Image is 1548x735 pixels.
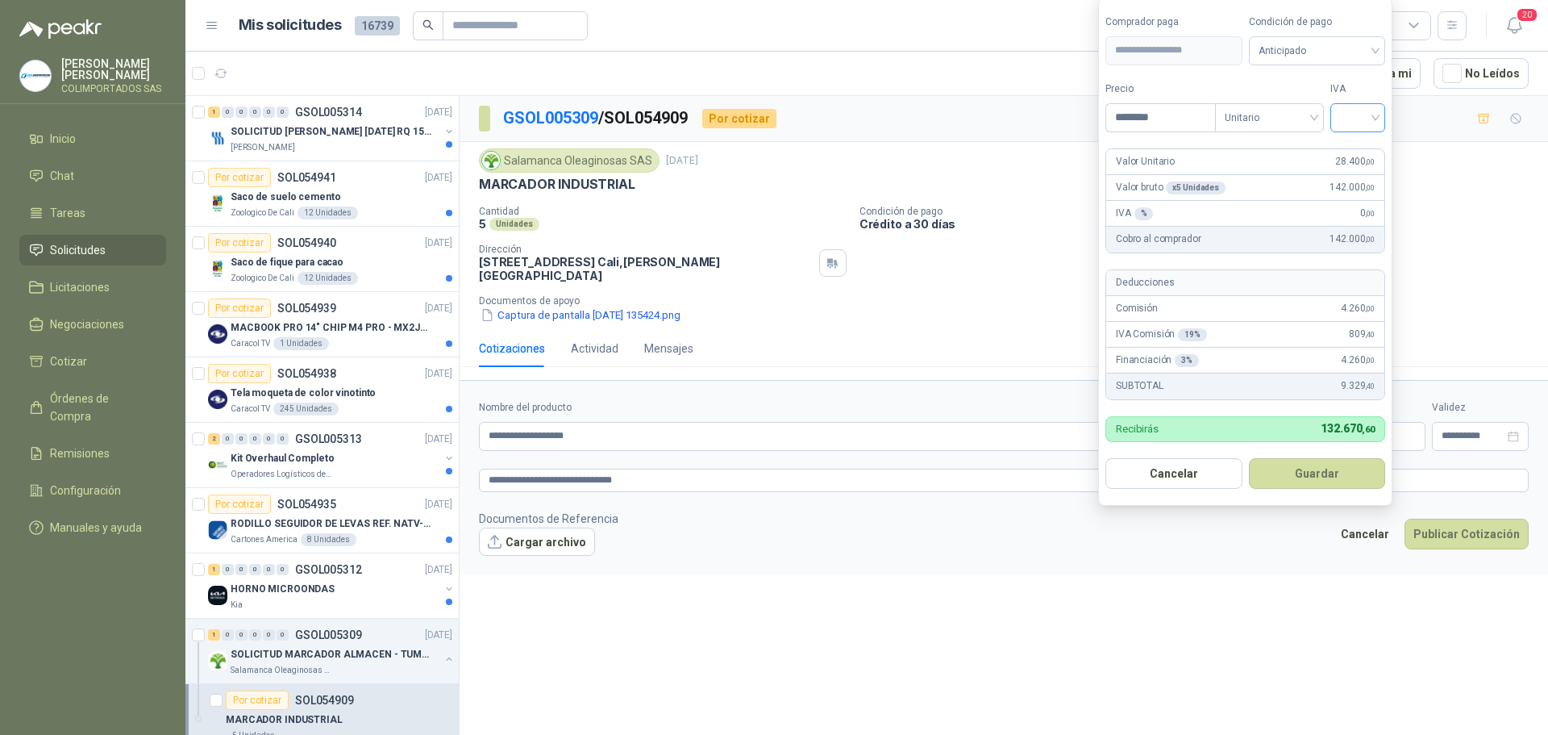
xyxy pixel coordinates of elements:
p: [DATE] [425,628,452,643]
div: Mensajes [644,340,693,357]
p: SOLICITUD MARCADOR ALMACEN - TUMACO [231,647,431,662]
div: x 5 Unidades [1166,182,1225,194]
div: Por cotizar [208,299,271,318]
a: Cotizar [19,346,166,377]
div: Por cotizar [208,495,271,514]
span: Negociaciones [50,315,124,333]
p: [DATE] [425,562,452,578]
span: Manuales y ayuda [50,519,142,537]
div: Salamanca Oleaginosas SAS [479,148,660,173]
p: [DATE] [425,497,452,512]
p: HORNO MICROONDAS [231,582,335,597]
a: Configuración [19,475,166,506]
div: 0 [249,433,261,445]
img: Company Logo [208,259,227,278]
p: SOL054935 [277,499,336,510]
p: Documentos de apoyo [479,295,1542,307]
div: 0 [235,629,248,641]
div: 245 Unidades [273,403,339,416]
span: Anticipado [1259,39,1376,63]
p: Kia [231,599,243,612]
p: SOLICITUD [PERSON_NAME] [DATE] RQ 15250 [231,124,431,140]
h1: Mis solicitudes [239,14,342,37]
p: IVA Comisión [1116,327,1207,342]
p: [DATE] [425,301,452,316]
div: Por cotizar [208,364,271,383]
p: SOL054941 [277,172,336,183]
p: Cantidad [479,206,847,217]
p: [DATE] [425,432,452,447]
span: search [422,19,434,31]
p: SOL054938 [277,368,336,379]
span: ,00 [1365,209,1375,218]
span: Configuración [50,482,121,499]
img: Company Logo [208,128,227,148]
a: Por cotizarSOL054940[DATE] Company LogoSaco de fique para cacaoZoologico De Cali12 Unidades [185,227,459,292]
a: 2 0 0 0 0 0 GSOL005313[DATE] Company LogoKit Overhaul CompletoOperadores Logísticos del Caribe [208,429,456,481]
a: Chat [19,161,166,191]
p: Crédito a 30 días [859,217,1542,231]
p: [STREET_ADDRESS] Cali , [PERSON_NAME][GEOGRAPHIC_DATA] [479,255,813,282]
span: 0 [1360,206,1375,221]
p: Caracol TV [231,337,270,350]
p: [DATE] [666,153,698,169]
p: Zoologico De Cali [231,207,294,219]
div: Por cotizar [702,109,776,128]
div: 0 [249,106,261,118]
div: 0 [235,106,248,118]
div: Unidades [489,218,539,231]
div: 0 [263,106,275,118]
button: No Leídos [1434,58,1529,89]
div: 0 [249,629,261,641]
div: Por cotizar [208,233,271,253]
div: 3 % [1175,354,1199,367]
label: Precio [1105,81,1215,97]
p: [DATE] [425,105,452,120]
img: Company Logo [208,324,227,344]
span: ,00 [1365,356,1375,365]
div: Por cotizar [208,168,271,187]
p: Cobro al comprador [1116,232,1201,247]
button: Publicar Cotización [1404,519,1529,549]
img: Company Logo [208,390,227,409]
p: Zoologico De Cali [231,272,294,285]
p: SOL054909 [295,695,354,706]
a: Órdenes de Compra [19,383,166,432]
a: Solicitudes [19,235,166,265]
a: Manuales y ayuda [19,512,166,543]
span: 132.670 [1321,422,1375,435]
span: Órdenes de Compra [50,390,151,425]
a: Por cotizarSOL054941[DATE] Company LogoSaco de suelo cementoZoologico De Cali12 Unidades [185,161,459,227]
p: [PERSON_NAME] [PERSON_NAME] [61,58,166,81]
span: ,40 [1365,382,1375,390]
img: Company Logo [20,61,51,91]
p: Documentos de Referencia [479,510,618,528]
p: RODILLO SEGUIDOR DE LEVAS REF. NATV-17-PPA [PERSON_NAME] [231,516,431,532]
p: GSOL005312 [295,564,362,575]
div: 0 [235,564,248,575]
span: ,00 [1365,235,1375,244]
label: Condición de pago [1249,15,1386,30]
div: 12 Unidades [298,272,358,285]
a: 1 0 0 0 0 0 GSOL005312[DATE] Company LogoHORNO MICROONDASKia [208,560,456,612]
div: Actividad [571,340,618,357]
span: 809 [1349,327,1375,342]
a: Negociaciones [19,309,166,340]
img: Company Logo [482,152,500,169]
p: 5 [479,217,486,231]
span: Cotizar [50,353,87,370]
span: ,00 [1365,304,1375,313]
p: / SOL054909 [503,106,689,131]
span: 28.400 [1335,154,1375,169]
div: 0 [235,433,248,445]
p: Financiación [1116,353,1199,368]
div: 0 [249,564,261,575]
button: Cancelar [1105,458,1242,489]
p: [DATE] [425,170,452,186]
p: MARCADOR INDUSTRIAL [479,176,635,193]
div: 2 [208,433,220,445]
p: Saco de suelo cemento [231,190,340,205]
div: 0 [222,629,234,641]
div: 0 [277,629,289,641]
p: GSOL005309 [295,629,362,641]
